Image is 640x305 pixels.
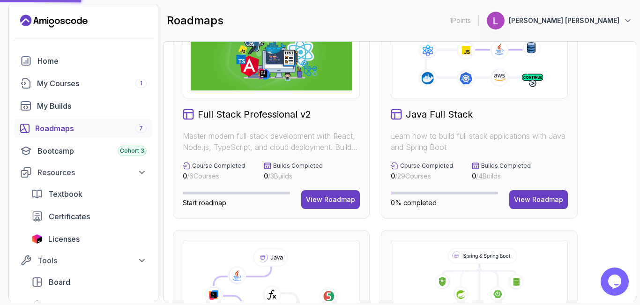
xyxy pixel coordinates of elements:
[35,123,147,134] div: Roadmaps
[37,145,147,156] div: Bootcamp
[264,172,268,180] span: 0
[406,108,473,121] h2: Java Full Stack
[49,211,90,222] span: Certificates
[601,268,631,296] iframe: chat widget
[48,188,82,200] span: Textbook
[37,78,147,89] div: My Courses
[15,119,152,138] a: roadmaps
[400,162,453,170] p: Course Completed
[264,171,323,181] p: / 3 Builds
[37,167,147,178] div: Resources
[167,13,223,28] h2: roadmaps
[15,164,152,181] button: Resources
[15,74,152,93] a: courses
[120,147,144,155] span: Cohort 3
[183,171,245,181] p: / 6 Courses
[15,252,152,269] button: Tools
[486,11,633,30] button: user profile image[PERSON_NAME] [PERSON_NAME]
[49,276,70,288] span: Board
[450,16,471,25] p: 1 Points
[472,172,476,180] span: 0
[26,273,152,291] a: board
[306,195,355,204] div: View Roadmap
[183,130,360,153] p: Master modern full-stack development with React, Node.js, TypeScript, and cloud deployment. Build...
[15,97,152,115] a: builds
[192,162,245,170] p: Course Completed
[139,125,143,132] span: 7
[391,130,568,153] p: Learn how to build full stack applications with Java and Spring Boot
[26,230,152,248] a: licenses
[183,199,226,207] span: Start roadmap
[472,171,531,181] p: / 4 Builds
[273,162,323,170] p: Builds Completed
[509,190,568,209] button: View Roadmap
[514,195,563,204] div: View Roadmap
[191,13,352,90] img: Full Stack Professional v2
[15,52,152,70] a: home
[391,199,437,207] span: 0% completed
[487,12,505,30] img: user profile image
[391,171,453,181] p: / 29 Courses
[481,162,531,170] p: Builds Completed
[140,80,142,87] span: 1
[37,55,147,67] div: Home
[391,172,395,180] span: 0
[31,234,43,244] img: jetbrains icon
[37,100,147,112] div: My Builds
[509,16,619,25] p: [PERSON_NAME] [PERSON_NAME]
[198,108,311,121] h2: Full Stack Professional v2
[48,233,80,245] span: Licenses
[15,141,152,160] a: bootcamp
[183,172,187,180] span: 0
[26,185,152,203] a: textbook
[26,207,152,226] a: certificates
[37,255,147,266] div: Tools
[301,190,360,209] button: View Roadmap
[20,14,88,29] a: Landing page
